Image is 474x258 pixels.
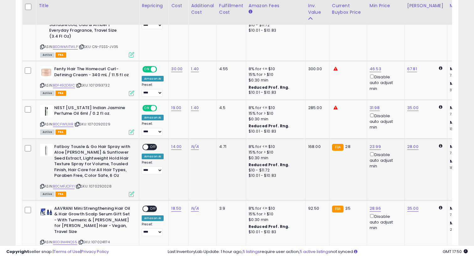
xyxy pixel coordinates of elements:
span: FBA [55,52,66,58]
small: Amazon Fees. [249,9,252,15]
div: Disable auto adjust min [370,112,400,130]
img: 318296jq1zL._SL40_.jpg [40,66,53,79]
span: | SKU: 1070292028 [76,184,112,189]
a: Terms of Use [54,249,80,255]
div: Repricing [142,3,166,9]
b: AAVRANI Mini Strengthening Hair Oil & Hair Growth Scalp Serum Gift Set - With Turmeric & [PERSON_... [54,206,130,236]
div: $10 - $11.72 [249,23,301,28]
div: Min Price [370,3,402,9]
a: 1.40 [191,105,199,111]
a: B0F492D61C [53,83,75,88]
div: [PERSON_NAME] [407,3,445,9]
span: OFF [156,67,166,72]
a: 18.50 [171,205,181,212]
div: 15% for > $10 [249,72,301,77]
div: $0.30 min [249,217,301,223]
span: FBA [55,91,66,96]
span: | SKU: 1070193732 [76,83,110,88]
div: $10.01 - $10.83 [249,173,301,178]
img: 31EE0dVgQxL._SL40_.jpg [40,105,53,118]
small: FBA [332,144,344,151]
span: OFF [148,144,158,150]
div: 15% for > $10 [249,211,301,217]
div: 4.55 [219,66,241,72]
div: Preset: [142,161,164,175]
a: B0DWMVTWLP [53,44,78,50]
span: All listings currently available for purchase on Amazon [40,192,55,197]
b: Reduced Prof. Rng. [249,224,290,229]
span: FBA [55,192,66,197]
div: 8% for <= $10 [249,206,301,211]
div: $10.01 - $10.83 [249,90,301,95]
b: NEST [US_STATE] Indian Jasmine Perfume Oil 6ml / 0.2 fl oz. [54,105,130,118]
a: 35.00 [407,105,419,111]
div: seller snap | | [6,249,109,255]
div: 8% for <= $10 [249,105,301,111]
div: Title [39,3,136,9]
span: 28 [345,144,350,150]
div: 8% for <= $10 [249,66,301,72]
div: 300.00 [308,66,324,72]
div: ASIN: [40,105,134,134]
b: Min: [450,66,459,72]
span: FBA [55,129,66,135]
span: 35 [345,205,350,211]
a: 46.53 [370,66,381,72]
a: 28.00 [407,144,419,150]
a: 35.00 [407,205,419,212]
div: $0.30 min [249,155,301,161]
div: $10.01 - $10.83 [249,229,301,235]
div: Inv. value [308,3,327,16]
a: 1.40 [191,66,199,72]
span: All listings currently available for purchase on Amazon [40,91,55,96]
span: ON [143,105,151,111]
div: $10.01 - $10.83 [249,28,301,33]
div: $10 - $11.72 [249,168,301,173]
a: 23.99 [370,144,381,150]
div: Amazon Fees [249,3,303,9]
b: Max: [450,158,461,164]
a: 67.81 [407,66,417,72]
div: 168.00 [308,144,324,150]
img: 31fgovtEj-L._SL40_.jpg [40,144,53,156]
a: 31.98 [370,105,380,111]
div: Amazon AI [142,76,164,82]
span: ON [143,67,151,72]
a: 30.00 [171,66,182,72]
div: 4.71 [219,144,241,150]
div: Preset: [142,83,164,97]
b: Reduced Prof. Rng. [249,85,290,90]
span: | SKU: CN-FSSS-JV35 [79,44,118,49]
b: Min: [450,144,459,150]
div: 4.5 [219,105,241,111]
b: Max: [450,119,461,125]
b: Reduced Prof. Rng. [249,162,290,167]
div: $0.30 min [249,116,301,122]
a: N/A [191,205,198,212]
span: OFF [148,206,158,211]
a: B0CFW1L1XR [53,122,73,127]
span: 2025-10-9 17:50 GMT [443,249,468,255]
a: 5 active listings [300,249,330,255]
b: Reduced Prof. Rng. [249,123,290,129]
div: Preset: [142,222,164,236]
div: Disable auto adjust min [370,151,400,169]
div: $0.30 min [249,77,301,83]
span: All listings currently available for purchase on Amazon [40,52,55,58]
small: FBA [332,206,344,213]
div: Amazon AI [142,115,164,120]
a: 28.96 [370,205,381,212]
div: Cost [171,3,186,9]
div: 15% for > $10 [249,150,301,155]
b: Min: [450,205,459,211]
div: Disable auto adjust min [370,73,400,92]
span: OFF [156,105,166,111]
div: $10.01 - $10.83 [249,129,301,134]
b: Max: [450,220,461,226]
div: Amazon AI [142,154,164,159]
span: | SKU: 1070292029 [74,122,110,127]
div: Fulfillment Cost [219,3,243,16]
a: N/A [191,144,198,150]
div: 92.50 [308,206,324,211]
i: Calculated using Dynamic Max Price. [439,105,442,109]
